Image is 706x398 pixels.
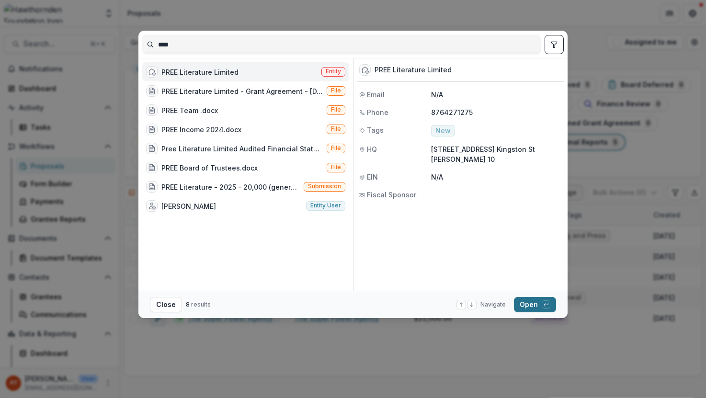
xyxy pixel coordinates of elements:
[161,144,323,154] div: Pree Literature Limited Audited Financial Statement 2023.pdf
[367,172,378,182] span: EIN
[331,164,341,171] span: File
[375,66,452,74] div: PREE Literature Limited
[514,297,556,312] button: Open
[191,301,211,308] span: results
[435,127,451,135] span: New
[367,125,384,135] span: Tags
[310,202,341,209] span: Entity user
[431,144,562,164] p: [STREET_ADDRESS] Kingston St [PERSON_NAME] 10
[150,297,182,312] button: Close
[331,125,341,132] span: File
[161,86,323,96] div: PREE Literature Limited - Grant Agreement - [DATE].pdf
[161,163,258,173] div: PREE Board of Trustees.docx
[367,107,388,117] span: Phone
[545,35,564,54] button: toggle filters
[161,67,239,77] div: PREE Literature Limited
[367,190,416,200] span: Fiscal Sponsor
[331,106,341,113] span: File
[367,144,377,154] span: HQ
[161,201,216,211] div: [PERSON_NAME]
[367,90,385,100] span: Email
[326,68,341,75] span: Entity
[431,172,562,182] p: N/A
[186,301,190,308] span: 8
[431,107,562,117] p: 8764271275
[480,300,506,309] span: Navigate
[331,87,341,94] span: File
[161,105,218,115] div: PREE Team .docx
[161,125,241,135] div: PREE Income 2024.docx
[161,182,300,192] div: PREE Literature - 2025 - 20,000 (general support)
[431,90,562,100] p: N/A
[331,145,341,151] span: File
[308,183,341,190] span: Submission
